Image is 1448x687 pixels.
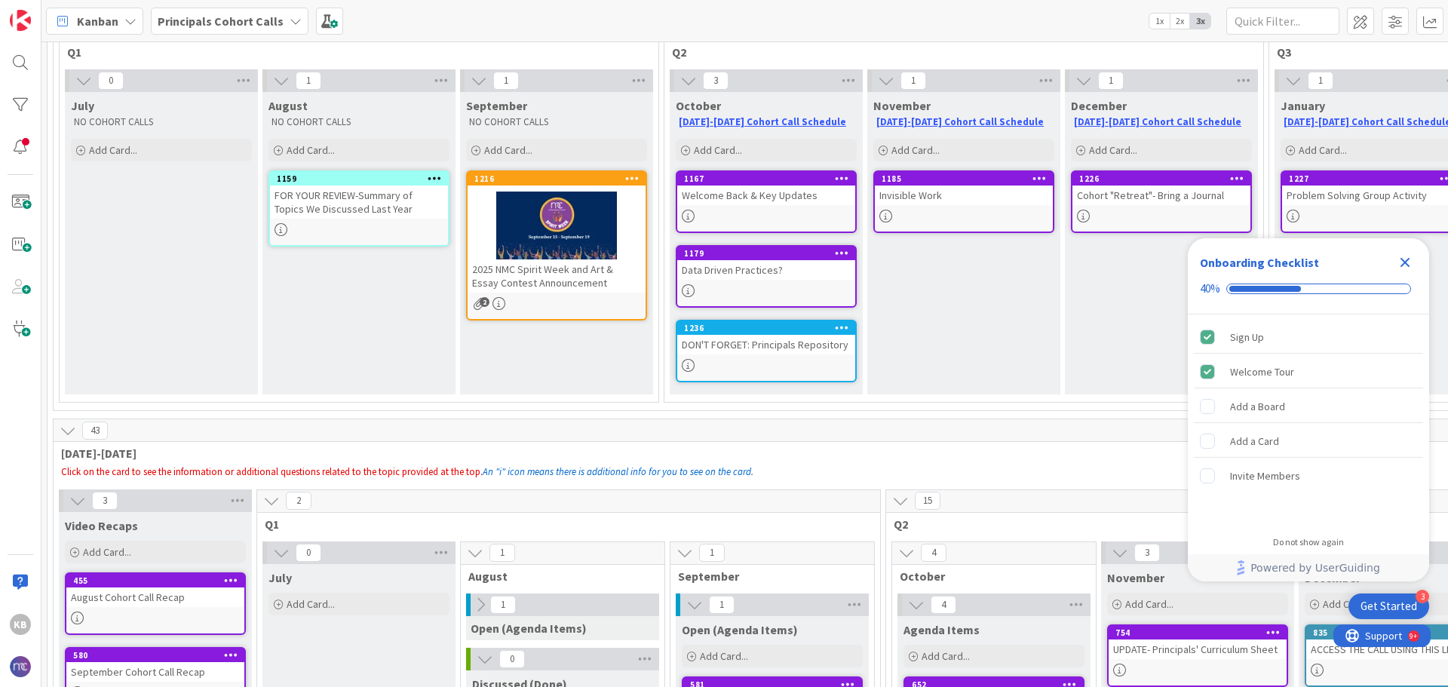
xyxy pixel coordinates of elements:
div: Add a Card [1230,432,1279,450]
div: Open Get Started checklist, remaining modules: 3 [1348,593,1429,619]
div: 580 [73,650,244,661]
div: Cohort "Retreat"- Bring a Journal [1072,186,1250,205]
img: avatar [10,656,31,677]
div: 1226 [1079,173,1250,184]
div: Welcome Tour is complete. [1194,355,1423,388]
div: 1185 [875,172,1053,186]
span: Agenda Items [903,622,980,637]
span: December [1071,98,1127,113]
div: DON'T FORGET: Principals Repository [677,335,855,354]
span: Add Card... [700,649,748,663]
div: 1236 [677,321,855,335]
div: 754UPDATE- Principals' Curriculum Sheet [1109,626,1287,659]
b: Principals Cohort Calls [158,14,284,29]
span: 1 [1098,72,1124,90]
span: 0 [499,650,525,668]
div: Sign Up [1230,328,1264,346]
span: Add Card... [484,143,532,157]
div: Close Checklist [1393,250,1417,274]
p: NO COHORT CALLS [74,116,249,128]
a: 1226Cohort "Retreat"- Bring a Journal [1071,170,1252,233]
div: 1179Data Driven Practices? [677,247,855,280]
span: Add Card... [89,143,137,157]
span: Support [32,2,69,20]
div: 455 [66,574,244,587]
span: 15 [915,492,940,510]
div: FOR YOUR REVIEW-Summary of Topics We Discussed Last Year [270,186,448,219]
span: 1 [900,72,926,90]
div: 40% [1200,282,1220,296]
span: Open (Agenda Items) [682,622,798,637]
div: 1159 [277,173,448,184]
div: 1159FOR YOUR REVIEW-Summary of Topics We Discussed Last Year [270,172,448,219]
span: October [900,569,1077,584]
input: Quick Filter... [1226,8,1339,35]
div: 3 [1416,590,1429,603]
span: Open (Agenda Items) [471,621,587,636]
div: 1167 [684,173,855,184]
p: NO COHORT CALLS [469,116,644,128]
a: [DATE]-[DATE] Cohort Call Schedule [679,115,846,128]
span: September [466,98,527,113]
span: Q1 [265,517,861,532]
span: Video Recaps [65,518,138,533]
div: Add a Board [1230,397,1285,416]
div: 1159 [270,172,448,186]
div: Invisible Work [875,186,1053,205]
div: Welcome Tour [1230,363,1294,381]
a: 754UPDATE- Principals' Curriculum Sheet [1107,624,1288,687]
a: 1185Invisible Work [873,170,1054,233]
a: 1236DON'T FORGET: Principals Repository [676,320,857,382]
div: 1167 [677,172,855,186]
a: 1167Welcome Back & Key Updates [676,170,857,233]
span: July [71,98,94,113]
div: Add a Board is incomplete. [1194,390,1423,423]
span: Add Card... [1089,143,1137,157]
span: January [1281,98,1325,113]
span: Add Card... [694,143,742,157]
span: Add Card... [83,545,131,559]
span: 1 [490,596,516,614]
span: September [678,569,855,584]
div: 12162025 NMC Spirit Week and Art & Essay Contest Announcement [468,172,646,293]
div: 1167Welcome Back & Key Updates [677,172,855,205]
div: 1216 [474,173,646,184]
div: Footer [1188,554,1429,581]
div: Onboarding Checklist [1200,253,1319,271]
a: [DATE]-[DATE] Cohort Call Schedule [1074,115,1241,128]
span: 2 [480,297,489,307]
div: Add a Card is incomplete. [1194,425,1423,458]
div: Welcome Back & Key Updates [677,186,855,205]
div: 455August Cohort Call Recap [66,574,244,607]
span: Add Card... [891,143,940,157]
span: Add Card... [1323,597,1371,611]
span: Kanban [77,12,118,30]
div: September Cohort Call Recap [66,662,244,682]
a: 455August Cohort Call Recap [65,572,246,635]
span: 0 [296,544,321,562]
span: Powered by UserGuiding [1250,559,1380,577]
div: 455 [73,575,244,586]
div: Checklist items [1188,314,1429,526]
div: Checklist progress: 40% [1200,282,1417,296]
span: 1 [1308,72,1333,90]
span: 4 [921,544,946,562]
span: 3 [703,72,729,90]
span: Click on the card to see the information or additional questions related to the topic provided at... [61,465,483,478]
span: 0 [98,72,124,90]
span: Q2 [672,44,1244,60]
span: 1x [1149,14,1170,29]
span: November [1107,570,1164,585]
div: 580 [66,649,244,662]
div: August Cohort Call Recap [66,587,244,607]
div: 754 [1109,626,1287,639]
span: November [873,98,931,113]
span: August [468,569,646,584]
div: UPDATE- Principals' Curriculum Sheet [1109,639,1287,659]
em: An "i" icon means there is additional info for you to see on the card. [483,465,753,478]
span: 43 [82,422,108,440]
span: 1 [493,72,519,90]
a: 1179Data Driven Practices? [676,245,857,308]
div: Do not show again [1273,536,1344,548]
div: 1226Cohort "Retreat"- Bring a Journal [1072,172,1250,205]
